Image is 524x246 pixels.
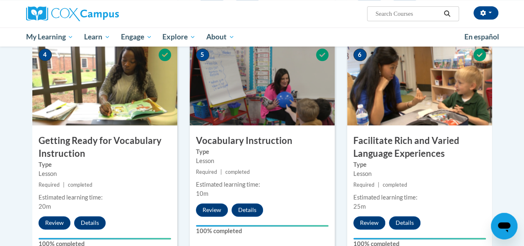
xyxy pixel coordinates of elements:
span: | [378,182,379,188]
div: Estimated learning time: [196,180,328,189]
label: 100% completed [196,227,328,236]
span: | [63,182,65,188]
div: Your progress [39,238,171,239]
div: Estimated learning time: [353,193,486,202]
button: Search [441,9,453,19]
span: 6 [353,49,367,61]
span: completed [225,169,250,175]
span: 5 [196,49,209,61]
span: Required [196,169,217,175]
span: Required [39,182,60,188]
a: En español [459,28,505,46]
div: Lesson [353,169,486,178]
a: My Learning [21,27,79,46]
a: About [201,27,240,46]
span: | [220,169,222,175]
button: Review [39,216,70,229]
a: Learn [79,27,116,46]
div: Lesson [196,156,328,166]
label: Type [353,160,486,169]
h3: Facilitate Rich and Varied Language Experiences [347,134,492,160]
button: Account Settings [473,6,498,19]
span: completed [383,182,407,188]
div: Your progress [353,238,486,239]
iframe: Button to launch messaging window [491,213,517,239]
div: Estimated learning time: [39,193,171,202]
a: Cox Campus [26,6,175,21]
img: Course Image [190,42,335,125]
span: En español [464,32,499,41]
button: Details [232,203,263,217]
span: completed [68,182,92,188]
label: Type [196,147,328,156]
span: 25m [353,203,366,210]
span: Explore [162,32,196,42]
span: My Learning [26,32,73,42]
div: Your progress [196,225,328,227]
button: Details [74,216,106,229]
input: Search Courses [374,9,441,19]
img: Course Image [32,42,177,125]
img: Course Image [347,42,492,125]
span: Engage [121,32,152,42]
span: 10m [196,190,208,197]
div: Lesson [39,169,171,178]
span: Learn [84,32,110,42]
img: Cox Campus [26,6,119,21]
h3: Getting Ready for Vocabulary Instruction [32,134,177,160]
button: Review [353,216,385,229]
label: Type [39,160,171,169]
span: 4 [39,49,52,61]
span: About [206,32,234,42]
h3: Vocabulary Instruction [190,134,335,147]
span: Required [353,182,374,188]
a: Engage [116,27,157,46]
button: Review [196,203,228,217]
a: Explore [157,27,201,46]
button: Details [389,216,420,229]
div: Main menu [20,27,505,46]
span: 20m [39,203,51,210]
